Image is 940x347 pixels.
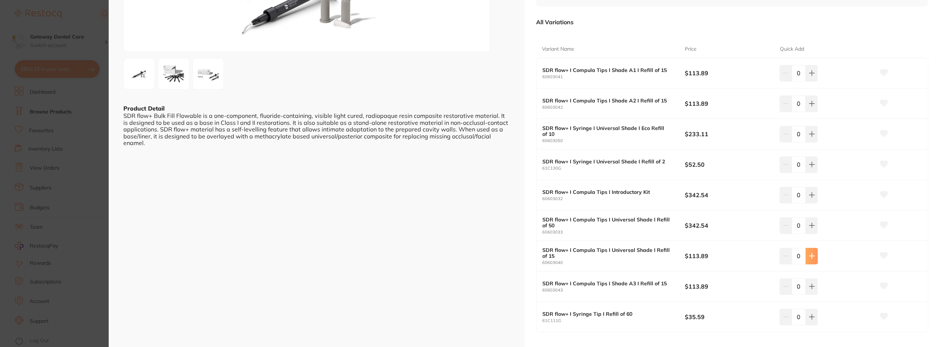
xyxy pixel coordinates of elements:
[542,196,685,201] small: 60603032
[536,18,574,26] p: All Variations
[542,98,670,104] b: SDR flow+ I Compula Tips I Shade A2 I Refill of 15
[542,260,685,265] small: 60603040
[542,288,685,293] small: 60603043
[160,61,187,87] img: MzA1MC5wbmc
[542,230,685,235] small: 60603033
[542,247,670,259] b: SDR flow+ I Compula Tips I Universal Shade I Refill of 15
[542,46,574,53] p: Variant Name
[685,252,770,260] b: $113.89
[542,217,670,228] b: SDR flow+ I Compula Tips I Universal Shade I Refill of 50
[685,160,770,169] b: $52.50
[542,125,670,137] b: SDR flow+ I Syringe I Universal Shade I Eco Refill of 10
[685,100,770,108] b: $113.89
[542,166,685,171] small: 61C130G
[780,46,804,53] p: Quick Add
[685,46,697,53] p: Price
[685,69,770,77] b: $113.89
[542,311,670,317] b: SDR flow+ I Syringe Tip I Refill of 60
[685,313,770,321] b: $35.59
[542,281,670,286] b: SDR flow+ I Compula Tips I Shade A3 I Refill of 15
[123,105,164,112] b: Product Detail
[195,61,221,87] img: MUMxMzBHLnBuZw
[126,64,152,84] img: cG5n
[123,112,510,146] div: SDR flow+ Bulk Fill Flowable is a one-component, fluoride-containing, visible light cured, radiop...
[685,221,770,229] b: $342.54
[542,138,685,143] small: 60603050
[542,67,670,73] b: SDR flow+ I Compula Tips I Shade A1 I Refill of 15
[685,191,770,199] b: $342.54
[685,130,770,138] b: $233.11
[542,318,685,323] small: 61C111G
[685,282,770,290] b: $113.89
[542,159,670,165] b: SDR flow+ I Syringe I Universal Shade I Refill of 2
[542,75,685,79] small: 60603041
[542,189,670,195] b: SDR flow+ I Compula Tips I Introductory Kit
[542,105,685,110] small: 60603042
